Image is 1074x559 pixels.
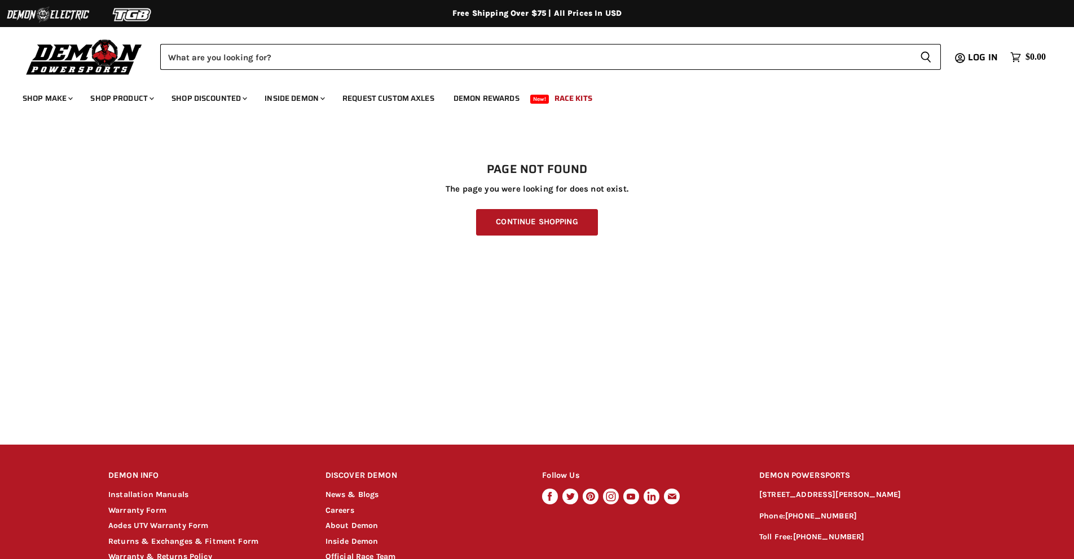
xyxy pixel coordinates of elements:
input: Search [160,44,911,70]
a: Shop Discounted [163,87,254,110]
p: The page you were looking for does not exist. [108,184,966,194]
span: New! [530,95,549,104]
form: Product [160,44,941,70]
a: [PHONE_NUMBER] [793,532,865,542]
h2: DISCOVER DEMON [325,463,521,489]
img: Demon Powersports [23,37,146,77]
a: About Demon [325,521,378,530]
a: Continue Shopping [476,209,597,236]
span: $0.00 [1025,52,1046,63]
a: Returns & Exchanges & Fitment Form [108,536,258,546]
a: Shop Make [14,87,80,110]
a: Inside Demon [256,87,332,110]
a: Aodes UTV Warranty Form [108,521,208,530]
a: Log in [963,52,1005,63]
span: Log in [968,50,998,64]
a: Inside Demon [325,536,378,546]
a: Shop Product [82,87,161,110]
a: News & Blogs [325,490,379,499]
img: Demon Electric Logo 2 [6,4,90,25]
h2: DEMON POWERSPORTS [759,463,966,489]
a: Demon Rewards [445,87,528,110]
div: Free Shipping Over $75 | All Prices In USD [86,8,988,19]
p: Phone: [759,510,966,523]
h2: DEMON INFO [108,463,304,489]
img: TGB Logo 2 [90,4,175,25]
ul: Main menu [14,82,1043,110]
a: $0.00 [1005,49,1051,65]
a: Race Kits [546,87,601,110]
p: Toll Free: [759,531,966,544]
a: Request Custom Axles [334,87,443,110]
a: Warranty Form [108,505,166,515]
button: Search [911,44,941,70]
h1: Page not found [108,163,966,176]
a: Careers [325,505,354,515]
a: [PHONE_NUMBER] [785,511,857,521]
a: Installation Manuals [108,490,188,499]
h2: Follow Us [542,463,738,489]
p: [STREET_ADDRESS][PERSON_NAME] [759,489,966,502]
